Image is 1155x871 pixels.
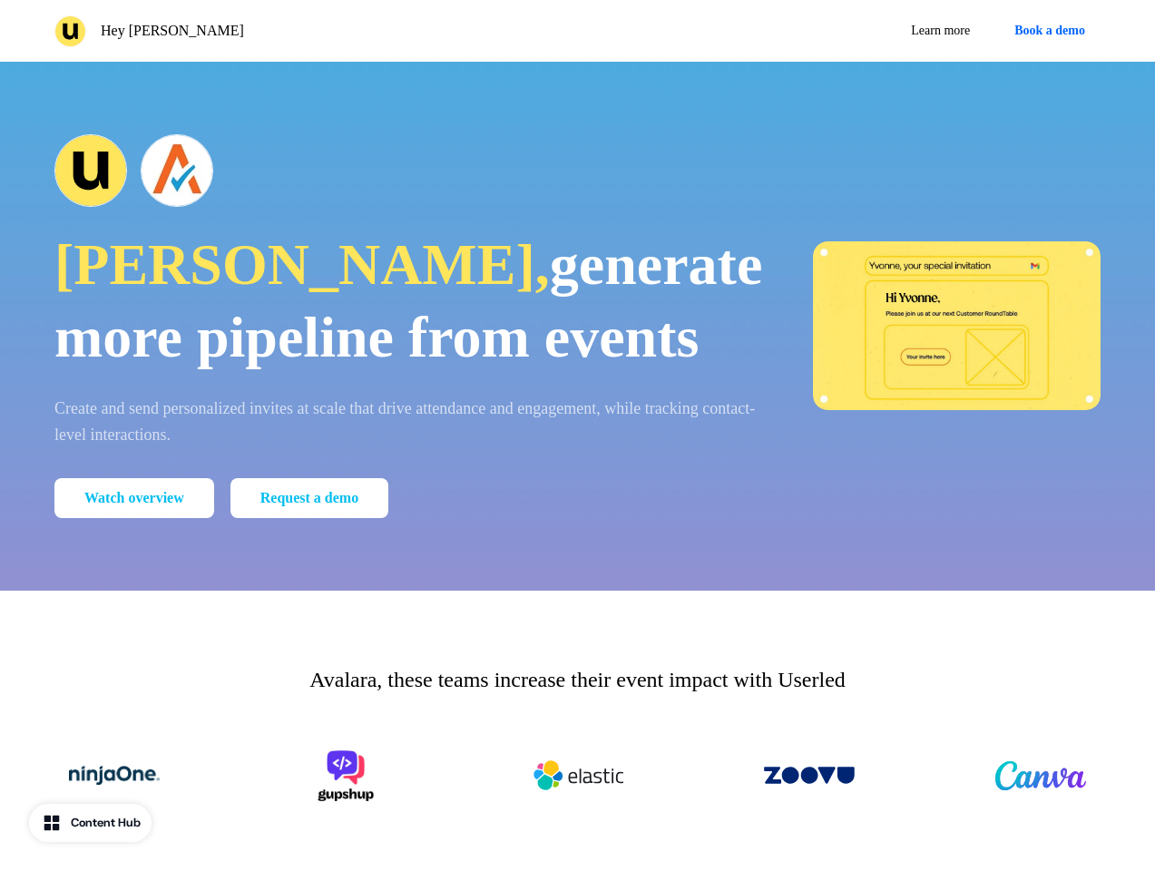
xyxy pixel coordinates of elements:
[896,15,984,47] a: Learn more
[54,478,214,518] a: Watch overview
[54,232,550,297] strong: [PERSON_NAME],
[230,478,388,518] a: Request a demo
[309,663,846,696] p: Avalara, these teams increase their event impact with Userled
[29,804,152,842] button: Content Hub
[101,20,244,42] p: Hey [PERSON_NAME]
[71,814,141,832] div: Content Hub
[54,396,762,449] p: Create and send personalized invites at scale that drive attendance and engagement, while trackin...
[999,15,1101,47] button: Book a demo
